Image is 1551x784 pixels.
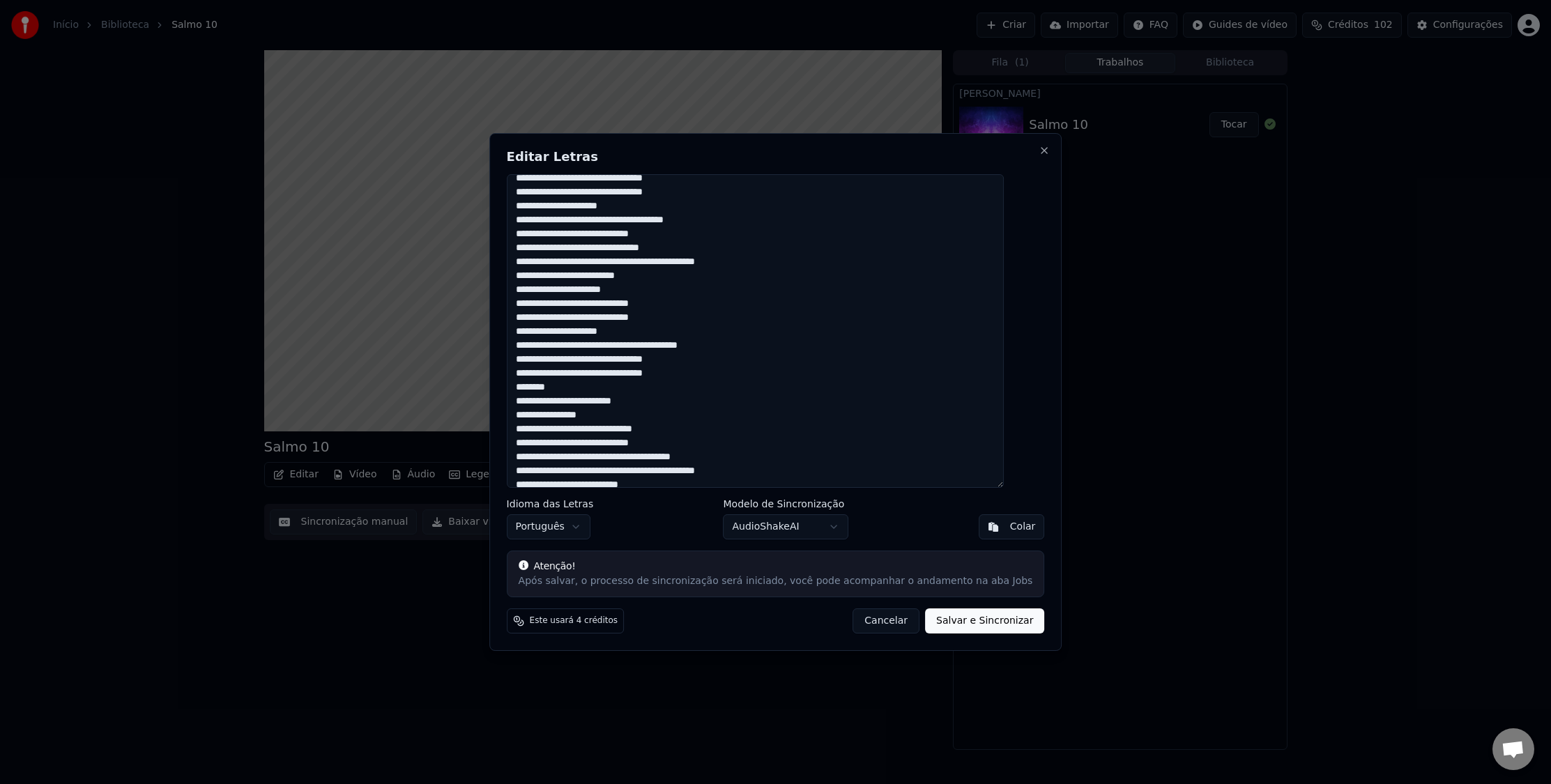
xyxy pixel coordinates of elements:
label: Idioma das Letras [507,499,594,509]
h2: Editar Letras [507,151,1045,163]
button: Colar [979,514,1045,539]
label: Modelo de Sincronização [724,499,849,509]
span: Este usará 4 créditos [530,615,618,627]
button: Salvar e Sincronizar [925,608,1044,633]
div: Colar [1010,520,1036,534]
div: Após salvar, o processo de sincronização será iniciado, você pode acompanhar o andamento na aba Jobs [519,575,1033,589]
div: Atenção! [519,560,1033,574]
button: Cancelar [853,608,919,633]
